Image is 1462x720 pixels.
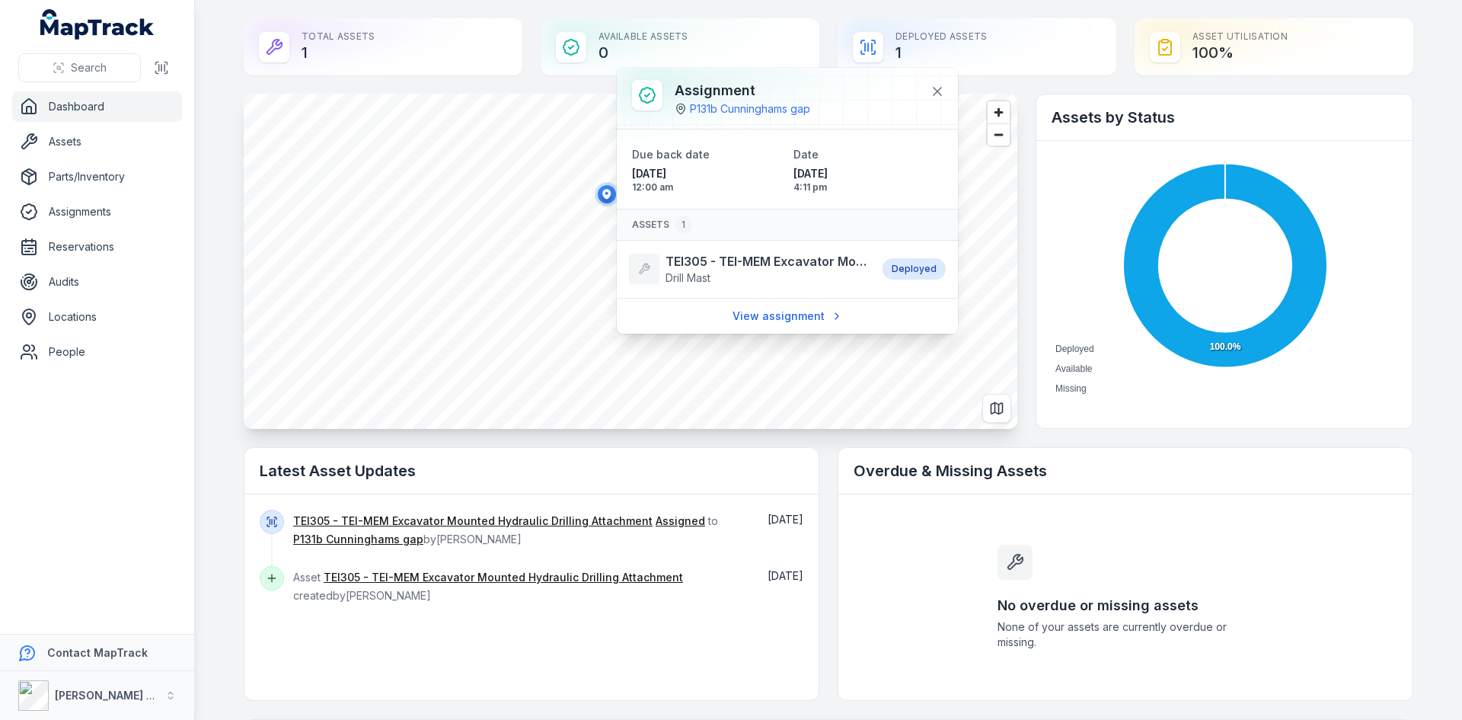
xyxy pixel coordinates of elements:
[675,80,810,101] h3: Assignment
[768,513,803,526] time: 02/10/2025, 4:11:02 pm
[293,532,423,547] a: P131b Cunninghams gap
[12,267,182,297] a: Audits
[18,53,141,82] button: Search
[793,181,943,194] span: 4:11 pm
[998,619,1253,650] span: None of your assets are currently overdue or missing.
[12,232,182,262] a: Reservations
[988,123,1010,146] button: Zoom out
[793,166,943,194] time: 02/10/2025, 4:11:02 pm
[632,181,781,194] span: 12:00 am
[768,569,803,582] time: 02/10/2025, 4:08:53 pm
[1055,363,1092,374] span: Available
[666,271,710,284] span: Drill Mast
[632,166,781,181] span: [DATE]
[723,302,853,331] a: View assignment
[293,514,653,529] a: TEI305 - TEI-MEM Excavator Mounted Hydraulic Drilling Attachment
[793,148,819,161] span: Date
[12,91,182,122] a: Dashboard
[656,514,705,529] a: Assigned
[324,570,683,585] a: TEI305 - TEI-MEM Excavator Mounted Hydraulic Drilling Attachment
[71,60,107,75] span: Search
[666,252,867,270] strong: TEI305 - TEI-MEM Excavator Mounted Hydraulic Drilling Attachment
[293,514,718,546] span: to by [PERSON_NAME]
[982,394,1011,423] button: Switch to Map View
[632,148,710,161] span: Due back date
[1055,344,1094,354] span: Deployed
[12,126,182,157] a: Assets
[1055,383,1087,394] span: Missing
[632,166,781,194] time: 20/12/2025, 12:00:00 am
[47,646,148,659] strong: Contact MapTrack
[883,258,946,280] div: Deployed
[793,166,943,181] span: [DATE]
[768,513,803,526] span: [DATE]
[40,9,155,40] a: MapTrack
[12,197,182,227] a: Assignments
[632,216,691,234] span: Assets
[244,94,1017,429] canvas: Map
[1052,107,1397,128] h2: Assets by Status
[988,101,1010,123] button: Zoom in
[293,571,683,602] span: Asset created by [PERSON_NAME]
[260,460,803,482] h2: Latest Asset Updates
[768,569,803,582] span: [DATE]
[12,302,182,332] a: Locations
[55,689,251,702] strong: [PERSON_NAME] Asset Maintenance
[675,216,691,234] div: 1
[629,252,867,286] a: TEI305 - TEI-MEM Excavator Mounted Hydraulic Drilling AttachmentDrill Mast
[854,460,1397,482] h2: Overdue & Missing Assets
[690,101,810,117] a: P131b Cunninghams gap
[998,595,1253,616] h3: No overdue or missing assets
[12,162,182,192] a: Parts/Inventory
[12,337,182,367] a: People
